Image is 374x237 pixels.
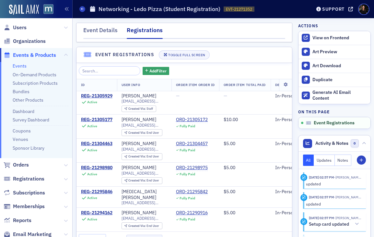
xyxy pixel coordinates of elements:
a: REG-21305177 [81,117,112,123]
div: Active [87,100,97,104]
a: REG-21294162 [81,210,112,216]
div: In-Person [275,189,308,195]
span: [EMAIL_ADDRESS][DOMAIN_NAME] [122,147,167,152]
img: SailAMX [9,5,39,15]
span: $5.00 [224,210,235,216]
span: $5.00 [224,141,235,146]
span: Events & Products [13,52,56,59]
button: Setup card updated [309,221,361,228]
a: ORD-21305172 [176,117,208,123]
button: All [303,155,314,166]
div: End User [128,179,159,182]
a: REG-21304463 [81,141,112,147]
div: Fully Paid [180,172,195,176]
a: Users [4,24,27,31]
a: ORD-21290916 [176,210,208,216]
a: Dashboard [13,108,34,114]
span: ID [81,82,85,87]
h4: Event Registrations [95,51,154,58]
div: End User [128,131,159,135]
span: Created Via : [128,178,146,182]
div: Active [87,124,97,128]
input: Search… [79,66,141,75]
button: Toggle Full Screen [159,50,210,59]
span: Order Item Total Paid [224,82,266,87]
div: Update [300,174,307,181]
span: Organizations [13,38,46,45]
div: updated [306,201,361,207]
div: Fully Paid [180,217,195,221]
h4: Actions [298,23,318,29]
button: Generate AI Email Content [298,87,370,104]
a: [PERSON_NAME] [122,93,156,99]
span: Memberships [13,203,45,210]
span: Created Via : [128,224,146,228]
span: Katie Foo [334,216,361,220]
div: Duplicate [312,77,367,83]
div: Created Via: End User [122,153,162,160]
span: Reports [13,217,31,224]
a: Other Products [13,97,43,103]
div: Active [87,196,97,200]
div: Fully Paid [180,124,195,128]
img: SailAMX [43,4,53,14]
span: Created Via : [128,131,146,135]
span: 0 [351,139,359,147]
div: End User [128,155,159,158]
span: [EMAIL_ADDRESS][DOMAIN_NAME] [122,99,167,104]
span: — [176,93,180,99]
div: Fully Paid [180,196,195,200]
a: [PERSON_NAME] [122,165,156,171]
div: End User [128,224,159,228]
div: [PERSON_NAME] [122,117,156,123]
div: In-Person [275,210,308,216]
div: Active [87,172,97,176]
a: Art Download [298,59,370,73]
h4: On this page [298,109,371,115]
span: $5.00 [224,189,235,194]
a: REG-21298980 [81,165,112,171]
a: [PERSON_NAME] [122,210,156,216]
button: AddFilter [143,67,169,75]
span: User Info [122,82,140,87]
a: Coupons [13,128,31,134]
div: Active [87,148,97,152]
div: View on Frontend [312,35,367,41]
span: Activity & Notes [315,140,348,147]
a: Survey Dashboard [13,117,49,123]
span: [EMAIL_ADDRESS][DOMAIN_NAME] [122,216,167,221]
a: Registrations [4,175,44,182]
span: Orders [13,161,29,168]
span: Add Filter [149,68,167,74]
a: REG-21295846 [81,189,112,195]
a: Bundles [13,89,29,94]
time: 8/19/2025 02:57 PM [309,195,334,199]
a: Reports [4,217,31,224]
a: View Homepage [39,4,53,15]
span: — [224,93,227,99]
h1: Networking - Ledo Pizza (Student Registration) [99,5,220,13]
a: ORD-21298975 [176,165,208,171]
div: Toggle Full Screen [168,53,205,57]
span: EVT-21271352 [226,6,252,12]
a: [PERSON_NAME] [122,141,156,147]
a: On-Demand Products [13,72,56,78]
span: [EMAIL_ADDRESS][DOMAIN_NAME] [122,123,167,128]
span: Katie Foo [334,175,361,180]
a: REG-21305929 [81,93,112,99]
div: Created Via: End User [122,222,162,229]
div: Art Preview [312,49,367,55]
time: 8/19/2025 02:57 PM [309,216,334,220]
span: Katie Foo [334,195,361,199]
a: Sponsor Library [13,145,44,151]
div: In-Person [275,165,308,171]
a: Subscriptions [4,189,45,196]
